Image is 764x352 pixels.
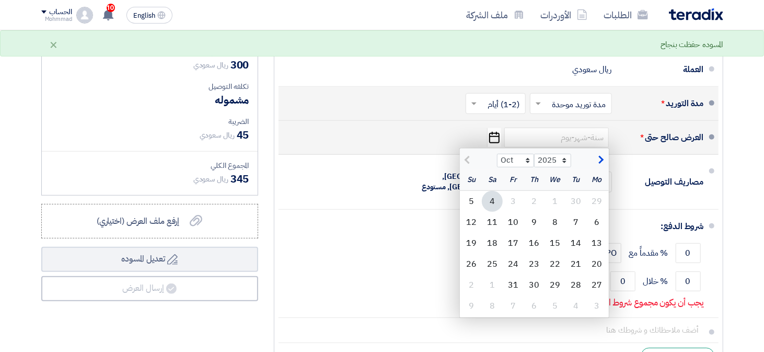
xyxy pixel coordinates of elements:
[482,212,503,233] div: 11
[524,169,545,190] div: Th
[661,39,723,51] div: المسوده حفظت بنجاح
[524,275,545,296] div: 30
[676,271,701,291] input: payment-term-2
[565,233,586,254] div: 14
[409,161,524,203] div: الى عنوان شركتكم في
[524,191,545,212] div: 2
[215,92,249,108] span: مشموله
[482,191,503,212] div: 4
[461,275,482,296] div: 2
[503,254,524,275] div: 24
[545,233,565,254] div: 15
[50,38,59,51] div: ×
[586,191,607,212] div: 29
[524,296,545,316] div: 6
[586,254,607,275] div: 20
[629,248,668,258] span: % مقدماً مع
[50,116,249,127] div: الضريبة
[193,60,228,71] span: ريال سعودي
[50,160,249,171] div: المجموع الكلي
[565,296,586,316] div: 4
[524,254,545,275] div: 23
[482,296,503,316] div: 8
[620,169,704,195] div: مصاريف التوصيل
[533,3,596,27] a: الأوردرات
[482,254,503,275] div: 25
[572,60,611,80] div: ريال سعودي
[503,212,524,233] div: 10
[504,128,609,147] input: سنة-شهر-يوم
[586,233,607,254] div: 13
[610,271,635,291] input: payment-term-2
[461,296,482,316] div: 9
[133,12,155,19] span: English
[295,214,704,239] div: شروط الدفع:
[193,174,228,185] span: ريال سعودي
[97,215,180,228] span: إرفع ملف العرض (اختياري)
[643,276,668,287] span: % خلال
[41,276,258,301] button: إرسال العرض
[565,212,586,233] div: 7
[586,212,607,233] div: 6
[545,275,565,296] div: 29
[545,191,565,212] div: 1
[461,212,482,233] div: 12
[41,247,258,272] button: تعديل المسوده
[230,171,249,187] span: 345
[557,298,703,308] p: يجب أن يكون مجموع شروط الدفع 100 بالمائة
[461,169,482,190] div: Su
[586,275,607,296] div: 27
[458,3,533,27] a: ملف الشركة
[482,275,503,296] div: 1
[676,243,701,263] input: payment-term-1
[461,233,482,254] div: 19
[237,127,249,143] span: 45
[524,233,545,254] div: 16
[503,296,524,316] div: 7
[107,4,115,12] span: 10
[596,3,656,27] a: الطلبات
[565,169,586,190] div: Tu
[50,81,249,92] div: تكلفه التوصيل
[620,125,704,150] div: العرض صالح حتى
[50,8,72,17] div: الحساب
[461,191,482,212] div: 5
[76,7,93,24] img: profile_test.png
[586,296,607,316] div: 3
[503,169,524,190] div: Fr
[503,191,524,212] div: 3
[620,91,704,116] div: مدة التوريد
[422,171,524,203] span: [GEOGRAPHIC_DATA], [GEOGRAPHIC_DATA], مستودع شركة نباتات الظهران
[287,320,704,340] input: أضف ملاحظاتك و شروطك هنا
[503,275,524,296] div: 31
[503,233,524,254] div: 17
[41,16,72,22] div: Mohmmad
[565,275,586,296] div: 28
[545,169,565,190] div: We
[545,296,565,316] div: 5
[461,254,482,275] div: 26
[200,130,235,141] span: ريال سعودي
[524,212,545,233] div: 9
[126,7,172,24] button: English
[586,169,607,190] div: Mo
[545,212,565,233] div: 8
[620,57,704,82] div: العملة
[482,233,503,254] div: 18
[669,8,723,20] img: Teradix logo
[565,254,586,275] div: 21
[230,57,249,73] span: 300
[482,169,503,190] div: Sa
[565,191,586,212] div: 30
[545,254,565,275] div: 22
